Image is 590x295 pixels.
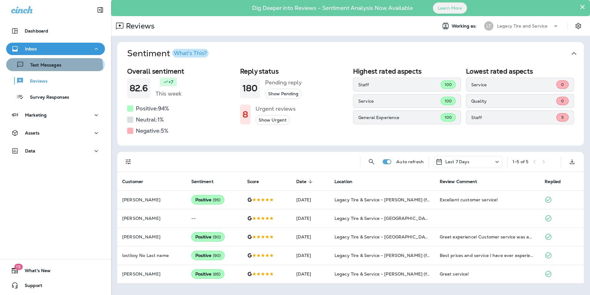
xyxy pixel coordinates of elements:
[156,89,181,99] h5: This week
[334,179,352,184] span: Location
[191,251,225,260] div: Positive
[296,179,315,184] span: Date
[353,67,461,75] h2: Highest rated aspects
[561,98,564,104] span: 0
[291,246,330,265] td: [DATE]
[25,148,35,153] p: Data
[6,90,105,103] button: Survey Responses
[24,95,69,100] p: Survey Responses
[433,2,467,14] button: Learn More
[122,179,151,184] span: Customer
[122,156,135,168] button: Filters
[445,115,452,120] span: 100
[440,197,535,203] div: Excellent customer service!
[92,4,109,16] button: Collapse Sidebar
[358,99,441,104] p: Service
[6,74,105,87] button: Reviews
[136,104,169,113] h5: Positive: 94 %
[334,271,483,277] span: Legacy Tire & Service - [PERSON_NAME] (formerly Chelsea Tire Pros)
[580,2,585,12] button: Close
[127,48,209,59] h1: Sentiment
[396,159,424,164] p: Auto refresh
[234,7,431,9] p: Dig Deeper into Reviews - Sentiment Analysis Now Available
[265,78,302,88] h5: Pending reply
[247,179,259,184] span: Score
[191,195,225,204] div: Positive
[561,82,564,87] span: 0
[440,234,535,240] div: Great experience! Customer service was amazing and the entire process was quick! They kept me inf...
[440,271,535,277] div: Great service!
[513,159,528,164] div: 1 - 5 of 5
[334,197,483,203] span: Legacy Tire & Service - [PERSON_NAME] (formerly Chelsea Tire Pros)
[24,62,61,68] p: Text Messages
[6,109,105,121] button: Marketing
[122,253,181,258] p: lostboy No Last name
[240,67,348,75] h2: Reply status
[174,50,207,56] div: What's This?
[497,24,547,28] p: Legacy Tire and Service
[484,21,493,31] div: LT
[130,83,148,93] h1: 82.6
[365,156,378,168] button: Search Reviews
[6,58,105,71] button: Text Messages
[122,234,181,239] p: [PERSON_NAME]
[334,179,360,184] span: Location
[334,216,519,221] span: Legacy Tire & Service - [GEOGRAPHIC_DATA] (formerly Chalkville Auto & Tire Service)
[471,82,556,87] p: Service
[440,179,477,184] span: Review Comment
[471,115,556,120] p: Staff
[445,82,452,87] span: 100
[573,20,584,32] button: Settings
[25,28,48,33] p: Dashboard
[247,179,267,184] span: Score
[136,115,164,125] h5: Neutral: 1 %
[172,49,209,58] button: What's This?
[122,42,589,65] button: SentimentWhat's This?
[296,179,307,184] span: Date
[24,79,48,84] p: Reviews
[291,228,330,246] td: [DATE]
[358,115,441,120] p: General Experience
[6,43,105,55] button: Inbox
[265,89,301,99] button: Show Pending
[14,264,23,270] span: 19
[445,98,452,104] span: 100
[186,209,242,228] td: --
[122,197,181,202] p: [PERSON_NAME]
[19,268,51,276] span: What's New
[19,283,42,290] span: Support
[127,67,235,75] h2: Overall sentiment
[213,234,221,240] span: ( 90 )
[191,179,222,184] span: Sentiment
[122,271,181,276] p: [PERSON_NAME]
[466,67,574,75] h2: Lowest rated aspects
[291,265,330,283] td: [DATE]
[213,253,221,258] span: ( 90 )
[452,24,478,29] span: Working as:
[256,104,296,114] h5: Urgent reviews
[358,82,441,87] p: Staff
[213,197,221,203] span: ( 95 )
[25,46,37,51] p: Inbox
[191,179,214,184] span: Sentiment
[191,232,225,242] div: Positive
[25,113,47,118] p: Marketing
[25,130,39,135] p: Assets
[213,271,221,277] span: ( 85 )
[6,145,105,157] button: Data
[6,264,105,277] button: 19What's New
[545,179,569,184] span: Replied
[561,115,564,120] span: 5
[123,21,155,31] p: Reviews
[291,209,330,228] td: [DATE]
[136,126,168,136] h5: Negative: 5 %
[334,234,509,240] span: Legacy Tire & Service - [GEOGRAPHIC_DATA] (formerly Magic City Tire & Service)
[445,159,470,164] p: Last 7 Days
[6,127,105,139] button: Assets
[168,79,173,85] p: +7
[256,115,290,125] button: Show Urgent
[191,269,225,279] div: Positive
[6,25,105,37] button: Dashboard
[6,279,105,292] button: Support
[122,179,143,184] span: Customer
